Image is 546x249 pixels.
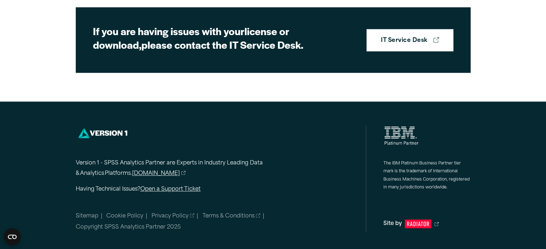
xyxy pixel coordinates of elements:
nav: Minor links within the footer [76,212,366,232]
strong: license or download, [93,24,289,52]
svg: Radiator Digital [405,219,431,228]
span: Copyright SPSS Analytics Partner 2025 [76,225,181,230]
p: The IBM Platinum Business Partner tier mark is the trademark of International Business Machines C... [383,160,471,192]
a: Open a Support Ticket [140,187,201,192]
strong: IT Service Desk [381,36,427,46]
p: Version 1 - SPSS Analytics Partner are Experts in Industry Leading Data & Analytics Platforms. [76,158,291,179]
span: Site by [383,219,402,229]
a: IT Service Desk [367,29,453,51]
a: Sitemap [76,214,98,219]
p: Having Technical Issues? [76,185,291,195]
button: Open CMP widget [4,228,21,245]
a: [DOMAIN_NAME] [132,169,186,179]
a: Cookie Policy [106,214,143,219]
h2: If you are having issues with your please contact the IT Service Desk. [93,24,344,51]
a: Terms & Conditions [202,212,261,221]
a: Privacy Policy [151,212,195,221]
a: Site by Radiator Digital [383,219,471,229]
